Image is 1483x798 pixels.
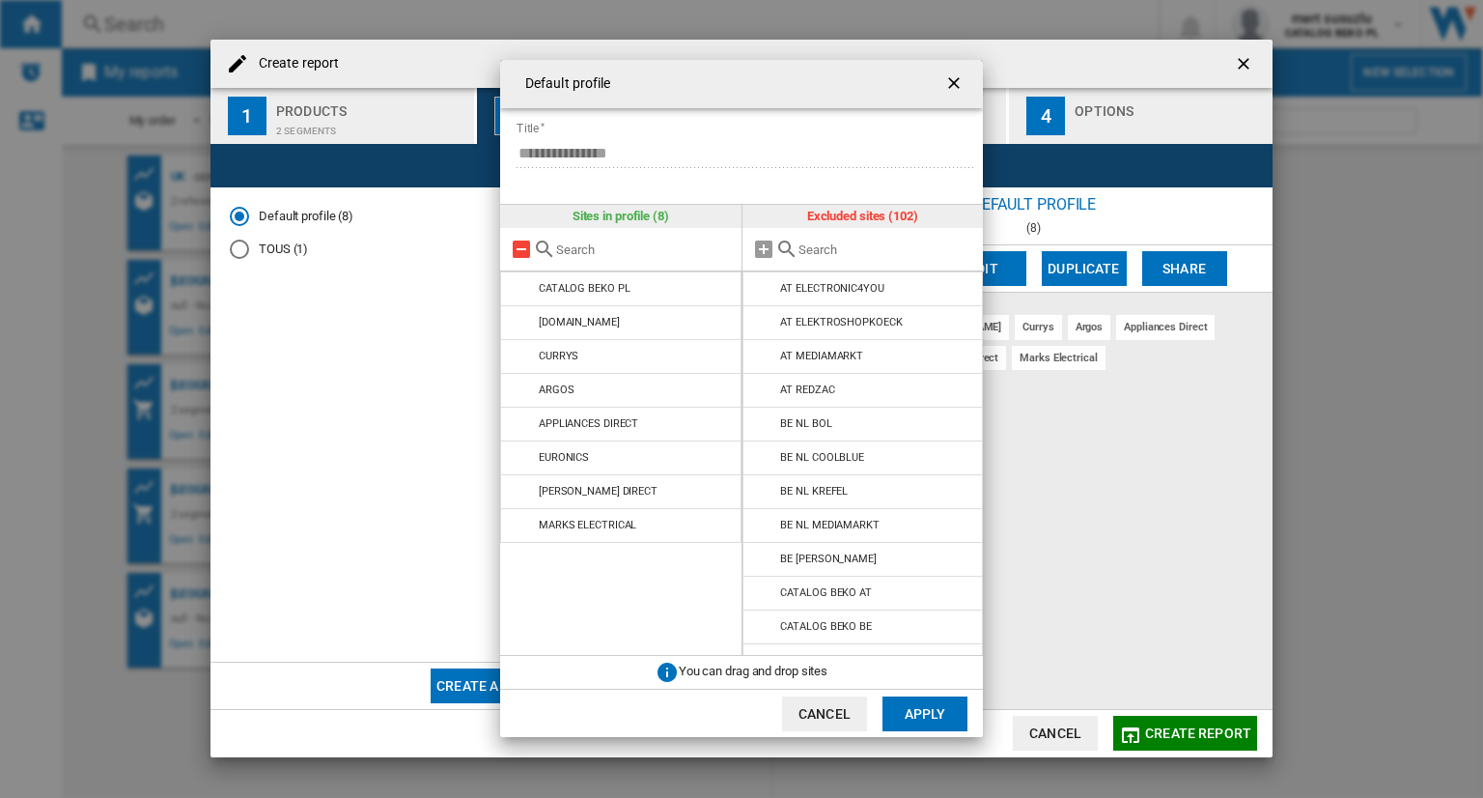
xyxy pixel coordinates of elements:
[516,74,611,94] h4: Default profile
[780,350,863,362] div: AT MEDIAMARKT
[539,282,630,295] div: CATALOG BEKO PL
[539,519,636,531] div: MARKS ELECTRICAL
[780,384,834,396] div: AT REDZAC
[752,238,775,261] md-icon: Add all
[742,205,984,228] div: Excluded sites (102)
[780,519,879,531] div: BE NL MEDIAMARKT
[780,417,831,430] div: BE NL BOL
[539,485,658,498] div: [PERSON_NAME] DIRECT
[539,350,578,362] div: CURRYS
[780,282,883,295] div: AT ELECTRONIC4YOU
[882,697,967,731] button: Apply
[539,316,620,328] div: [DOMAIN_NAME]
[780,316,902,328] div: AT ELEKTROSHOPKOECK
[539,417,638,430] div: APPLIANCES DIRECT
[780,586,872,599] div: CATALOG BEKO AT
[539,384,574,396] div: ARGOS
[798,242,974,257] input: Search
[556,242,732,257] input: Search
[510,238,533,261] md-icon: Remove all
[944,73,967,97] ng-md-icon: getI18NText('BUTTONS.CLOSE_DIALOG')
[539,451,589,464] div: EURONICS
[780,620,872,633] div: CATALOG BEKO BE
[679,665,827,679] span: You can drag and drop sites
[780,553,876,565] div: BE [PERSON_NAME]
[937,65,975,103] button: getI18NText('BUTTONS.CLOSE_DIALOG')
[782,697,867,731] button: Cancel
[780,485,848,498] div: BE NL KREFEL
[500,205,741,228] div: Sites in profile (8)
[780,654,873,667] div: CATALOG BEKO CZ
[780,451,864,464] div: BE NL COOLBLUE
